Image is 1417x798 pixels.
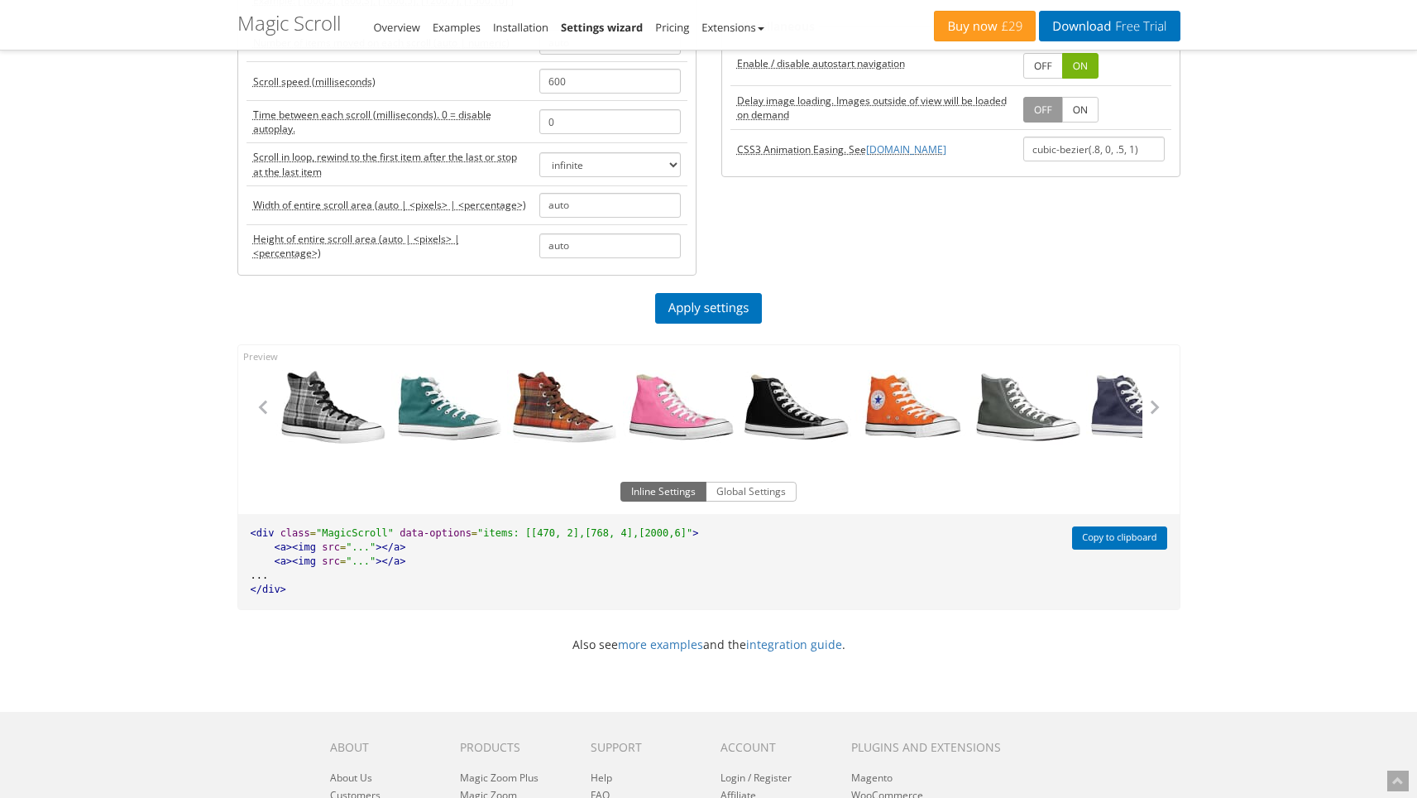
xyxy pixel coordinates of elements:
a: ON [1062,97,1099,123]
span: > [692,527,698,539]
span: = [472,527,477,539]
acronym: speed, default: 600 [253,75,376,89]
a: integration guide [746,637,842,652]
a: Login / Register [720,771,792,785]
span: <div [251,527,275,539]
span: = [310,527,316,539]
span: "items: [[470, 2],[768, 4],[2000,6]" [477,527,692,539]
button: Inline Settings [620,482,706,502]
a: Buy now£29 [934,11,1036,41]
a: Pricing [655,20,689,35]
span: ... [251,570,269,581]
a: [DOMAIN_NAME] [866,142,946,156]
span: £29 [998,20,1023,33]
a: Settings wizard [561,20,643,35]
span: = [340,555,346,567]
acronym: easing, default: cubic-bezier(.8, 0, .5, 1) [737,142,946,156]
a: Installation [493,20,548,35]
h6: Account [720,741,826,753]
a: ON [1062,53,1099,79]
a: Apply settings [655,293,763,324]
span: ></a> [376,541,405,553]
a: more examples [618,637,703,652]
p: Also see and the . [225,635,1193,654]
a: Help [591,771,612,785]
a: OFF [1023,53,1063,79]
a: Magic Zoom Plus [460,771,539,785]
span: "..." [346,555,376,567]
span: <a><img [274,541,316,553]
span: src [322,555,340,567]
acronym: autostart, default: true [737,56,905,70]
a: DownloadFree Trial [1039,11,1180,41]
button: Copy to clipboard [1072,526,1166,550]
h6: Products [460,741,565,753]
span: <a><img [274,555,316,567]
a: About Us [330,771,372,785]
span: Free Trial [1111,20,1166,33]
acronym: lazyLoad, default: false [737,94,1010,122]
button: Global Settings [706,482,797,502]
a: Overview [374,20,420,35]
a: Extensions [701,20,764,35]
a: OFF [1023,97,1063,123]
h6: About [330,741,435,753]
acronym: width, default: auto [253,198,526,212]
span: class [280,527,310,539]
h6: Plugins and extensions [851,741,1022,753]
span: "..." [346,541,376,553]
a: Examples [433,20,481,35]
acronym: autoplay, default: 0 [253,108,526,136]
span: src [322,541,340,553]
span: data-options [400,527,472,539]
span: ></a> [376,555,405,567]
a: Magento [851,771,893,785]
acronym: height, default: auto [253,232,526,260]
span: </div> [251,584,286,595]
span: "MagicScroll" [316,527,394,539]
h6: Support [591,741,696,753]
span: = [340,541,346,553]
h1: Magic Scroll [237,12,341,34]
acronym: loop, default: infinite [253,150,526,178]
